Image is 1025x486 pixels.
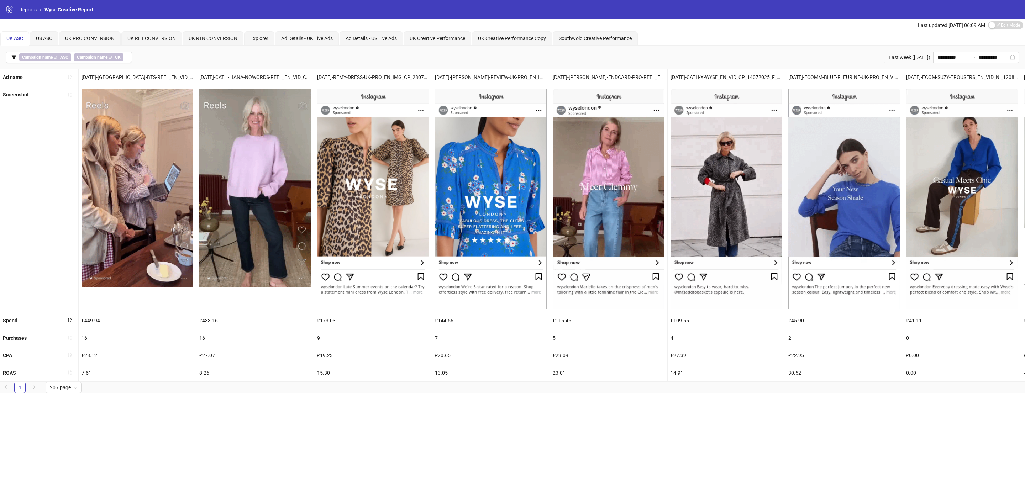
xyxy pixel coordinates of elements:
span: sort-ascending [67,335,72,340]
div: 0.00 [903,364,1021,381]
span: UK Creative Performance Copy [478,36,546,41]
b: Campaign name [22,55,53,60]
div: 8.26 [196,364,314,381]
div: £20.65 [432,347,550,364]
b: Screenshot [3,92,29,97]
div: £28.12 [79,347,196,364]
span: Last updated [DATE] 06:09 AM [918,22,985,28]
li: Next Page [28,382,40,393]
div: 0 [903,329,1021,347]
span: right [32,385,36,389]
div: £0.00 [903,347,1021,364]
div: £45.90 [785,312,903,329]
img: Screenshot 120227631583960055 [671,89,782,308]
span: filter [11,55,16,60]
div: £115.45 [550,312,667,329]
img: Screenshot 120229138701140055 [788,89,900,308]
div: £27.07 [196,347,314,364]
img: Screenshot 120229138630260055 [317,89,429,308]
span: ∋ [74,53,123,61]
div: £19.23 [314,347,432,364]
span: left [4,385,8,389]
div: [DATE]-REMY-DRESS-UK-PRO_EN_IMG_CP_28072025_F_CC_SC1_None_NEWSEASON [314,69,432,86]
div: 9 [314,329,432,347]
span: sort-ascending [67,353,72,358]
span: sort-ascending [67,75,72,80]
a: 1 [15,382,25,393]
span: UK RTN CONVERSION [189,36,237,41]
span: sort-ascending [67,92,72,97]
div: 15.30 [314,364,432,381]
div: £41.11 [903,312,1021,329]
div: Last week ([DATE]) [884,52,933,63]
div: 14.91 [668,364,785,381]
span: to [970,54,976,60]
div: [DATE]-ECOM-SUZY-TROUSERS_EN_VID_NI_12082025_F_CC_SC1_USP3_ECOM [903,69,1021,86]
div: 30.52 [785,364,903,381]
div: Page Size [46,382,82,393]
span: Ad Details - UK Live Ads [281,36,333,41]
span: sort-descending [67,318,72,323]
div: 7 [432,329,550,347]
span: US ASC [36,36,52,41]
span: sort-ascending [67,370,72,375]
div: 2 [785,329,903,347]
img: Screenshot 120231164413380055 [553,89,664,308]
a: Reports [18,6,38,14]
div: [DATE]-[GEOGRAPHIC_DATA]-BTS-REEL_EN_VID_NI_20082025_F_CC_SC8_USP11_LOFI [79,69,196,86]
span: swap-right [970,54,976,60]
span: Explorer [250,36,268,41]
div: 7.61 [79,364,196,381]
div: 5 [550,329,667,347]
div: [DATE]-[PERSON_NAME]-REVIEW-UK-PRO_EN_IMG_CP_28072025_F_CC_SC9_None_NEWSEASON [432,69,550,86]
b: _UK [113,55,121,60]
div: [DATE]-[PERSON_NAME]-ENDCARD-PRO-REEL_EN_VID_CP_20082025_F_CC_SC23_USP4_LOFI [550,69,667,86]
b: ROAS [3,370,16,376]
span: ∋ [19,53,71,61]
div: £144.56 [432,312,550,329]
div: £23.09 [550,347,667,364]
div: [DATE]-CATH-X-WYSE_EN_VID_CP_14072025_F_CC_SC1_None_NEWSEASON [668,69,785,86]
div: 23.01 [550,364,667,381]
b: Spend [3,318,17,323]
div: [DATE]-ECOMM-BLUE-FLEURINE-UK-PRO_EN_VID_CP_28072025_F_CC_SC1_None_NEWSEASON [785,69,903,86]
span: UK ASC [6,36,23,41]
div: £109.55 [668,312,785,329]
img: Screenshot 120230947599570055 [82,89,193,287]
span: UK PRO CONVERSION [65,36,115,41]
div: £27.39 [668,347,785,364]
div: £22.95 [785,347,903,364]
span: UK Creative Performance [410,36,465,41]
div: £433.16 [196,312,314,329]
li: 1 [14,382,26,393]
b: CPA [3,353,12,358]
span: 20 / page [50,382,77,393]
button: Campaign name ∋ _ASCCampaign name ∋ _UK [6,52,132,63]
li: / [40,6,42,14]
div: 13.05 [432,364,550,381]
div: £449.94 [79,312,196,329]
div: 16 [196,329,314,347]
div: 4 [668,329,785,347]
b: _ASC [58,55,68,60]
b: Campaign name [77,55,107,60]
img: Screenshot 120231163087960055 [199,89,311,287]
button: right [28,382,40,393]
img: Screenshot 120229972557180055 [906,89,1018,308]
div: £173.03 [314,312,432,329]
b: Ad name [3,74,23,80]
img: Screenshot 120229138606330055 [435,89,547,308]
span: UK RET CONVERSION [127,36,176,41]
span: Ad Details - US Live Ads [346,36,397,41]
span: Wyse Creative Report [44,7,93,12]
div: [DATE]-CATH-LIANA-NOWORDS-REEL_EN_VID_CP_20082025_F_CC_SC23_USP4_LOFI [196,69,314,86]
div: 16 [79,329,196,347]
span: Southwold Creative Performance [559,36,632,41]
b: Purchases [3,335,27,341]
